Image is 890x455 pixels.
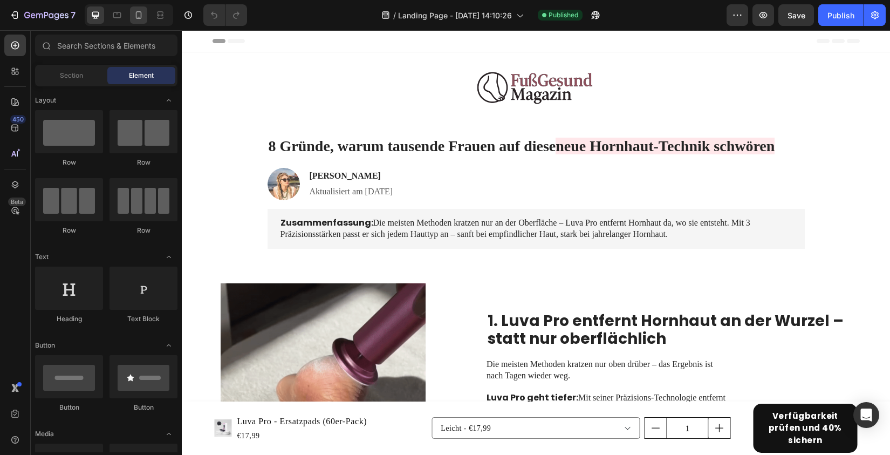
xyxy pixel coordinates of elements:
[35,35,177,56] input: Search Sections & Elements
[587,380,660,416] strong: Verfügbarkeit prüfen und 40% sichern
[35,96,56,105] span: Layout
[35,429,54,439] span: Media
[99,187,610,210] p: Die meisten Methoden kratzen nur an der Oberfläche – Luva Pro entfernt Hornhaut da, wo sie entste...
[788,11,805,20] span: Save
[35,314,103,324] div: Heading
[128,157,211,166] span: Aktualisiert am [DATE]
[35,158,103,167] div: Row
[160,92,177,109] span: Toggle open
[393,10,396,21] span: /
[4,4,80,26] button: 7
[86,138,118,170] img: gempages_578157025628783557-4bda7ee3-345a-4bdd-8de0-168c75b018e1.webp
[305,281,697,319] h2: 1. Luva Pro entfernt Hornhaut an der Wurzel – statt nur oberflächlich
[10,115,26,124] div: 450
[485,388,527,408] input: quantity
[827,10,854,21] div: Publish
[778,4,814,26] button: Save
[71,9,76,22] p: 7
[87,107,374,124] span: 8 Gründe, warum tausende Frauen auf diese
[527,388,549,408] button: increment
[160,425,177,443] span: Toggle open
[203,4,247,26] div: Undo/Redo
[160,248,177,266] span: Toggle open
[109,158,177,167] div: Row
[109,403,177,412] div: Button
[853,402,879,428] div: Open Intercom Messenger
[549,10,578,20] span: Published
[35,341,55,350] span: Button
[571,373,675,423] a: Verfügbarkeit prüfen und 40% sichern
[35,403,103,412] div: Button
[99,186,191,199] strong: Zusammenfassung:
[290,39,419,76] img: Fussgesund_magazin_Logo.png
[8,198,26,206] div: Beta
[182,30,890,455] iframe: Design area
[463,388,485,408] button: decrement
[109,226,177,235] div: Row
[374,107,593,124] span: neue Hornhaut-Technik schwören
[398,10,512,21] span: Landing Page - [DATE] 14:10:26
[35,226,103,235] div: Row
[305,329,547,351] p: Die meisten Methoden kratzen nur oben drüber – das Ergebnis ist nach Tagen wieder weg.
[818,4,864,26] button: Publish
[128,141,199,150] strong: [PERSON_NAME]
[305,361,396,373] strong: Luva Pro geht tiefer:
[129,71,154,80] span: Element
[305,351,547,384] p: Mit seiner Präzisions-Technologie entfernt er Hornhaut .
[160,337,177,354] span: Toggle open
[109,314,177,324] div: Text Block
[60,71,83,80] span: Section
[35,252,49,262] span: Text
